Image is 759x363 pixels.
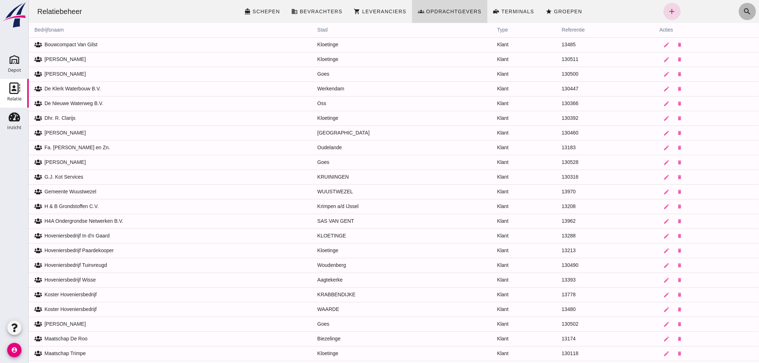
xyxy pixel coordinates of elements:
[283,258,463,273] td: Woudenberg
[463,331,527,346] td: Klant
[283,287,463,302] td: KRABBENDIJKE
[463,52,527,67] td: Klant
[216,8,222,15] i: directions_boat
[463,199,527,214] td: Klant
[648,86,654,91] i: delete
[223,9,251,14] span: Schepen
[8,68,21,72] div: Depot
[463,258,527,273] td: Klant
[7,343,22,357] i: account_circle
[635,350,641,357] i: edit
[283,214,463,228] td: SAS VAN GENT
[283,96,463,111] td: Oss
[635,115,641,122] i: edit
[463,23,527,37] th: type
[635,233,641,239] i: edit
[635,292,641,298] i: edit
[463,346,527,361] td: Klant
[635,130,641,136] i: edit
[635,218,641,225] i: edit
[527,287,625,302] td: 13778
[463,317,527,331] td: Klant
[463,273,527,287] td: Klant
[648,71,654,77] i: delete
[527,243,625,258] td: 13213
[463,111,527,126] td: Klant
[635,277,641,283] i: edit
[527,37,625,52] td: 13485
[648,57,654,62] i: delete
[648,101,654,106] i: delete
[635,336,641,342] i: edit
[3,6,59,16] div: Relatiebeheer
[283,243,463,258] td: Kloetinge
[525,9,553,14] span: Groepen
[648,130,654,136] i: delete
[283,111,463,126] td: Kloetinge
[648,292,654,297] i: delete
[648,351,654,356] i: delete
[635,247,641,254] i: edit
[527,302,625,317] td: 13480
[389,8,396,15] i: groups
[648,160,654,165] i: delete
[283,228,463,243] td: KLOETINGE
[527,346,625,361] td: 130118
[463,67,527,81] td: Klant
[648,321,654,327] i: delete
[263,8,269,15] i: business
[648,42,654,47] i: delete
[635,56,641,63] i: edit
[283,317,463,331] td: Goes
[648,218,654,224] i: delete
[527,96,625,111] td: 130366
[527,81,625,96] td: 130447
[527,331,625,346] td: 13174
[635,262,641,269] i: edit
[527,184,625,199] td: 13970
[463,96,527,111] td: Klant
[527,317,625,331] td: 130502
[463,126,527,140] td: Klant
[527,273,625,287] td: 13393
[463,287,527,302] td: Klant
[283,23,463,37] th: stad
[283,170,463,184] td: KRUININGEN
[635,86,641,92] i: edit
[283,37,463,52] td: Kloetinge
[635,203,641,210] i: edit
[635,42,641,48] i: edit
[527,67,625,81] td: 130500
[271,9,314,14] span: Bevrachters
[283,331,463,346] td: Biezelinge
[648,204,654,209] i: delete
[463,170,527,184] td: Klant
[465,8,471,15] i: front_loader
[517,8,523,15] i: star
[527,140,625,155] td: 13183
[648,174,654,180] i: delete
[715,7,723,16] i: search
[463,302,527,317] td: Klant
[635,100,641,107] i: edit
[527,155,625,170] td: 130528
[648,233,654,239] i: delete
[283,155,463,170] td: Goes
[635,71,641,77] i: edit
[635,174,641,180] i: edit
[463,214,527,228] td: Klant
[283,67,463,81] td: Goes
[283,302,463,317] td: WAARDE
[463,140,527,155] td: Klant
[463,243,527,258] td: Klant
[648,248,654,253] i: delete
[527,199,625,214] td: 13208
[635,189,641,195] i: edit
[1,2,27,28] img: logo-small.a267ee39.svg
[283,199,463,214] td: Krimpen a/d IJssel
[635,306,641,313] i: edit
[283,273,463,287] td: Aagtekerke
[648,115,654,121] i: delete
[7,96,22,101] div: Relatie
[635,159,641,166] i: edit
